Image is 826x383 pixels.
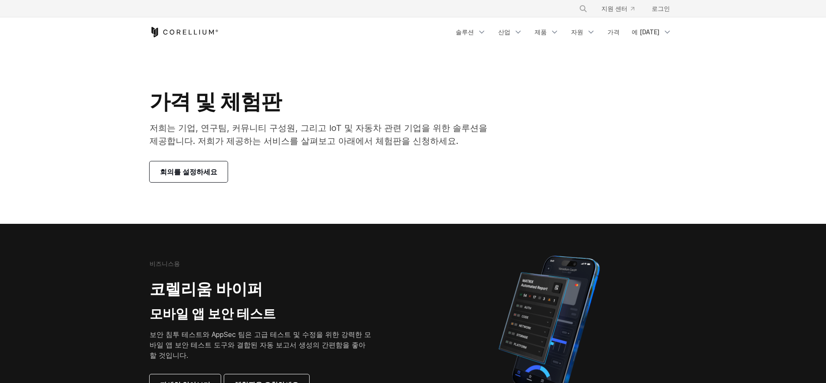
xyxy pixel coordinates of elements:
[498,28,510,36] font: 산업
[150,260,180,267] font: 비즈니스용
[150,123,487,146] font: 저희는 기업, 연구팀, 커뮤니티 구성원, 그리고 IoT 및 자동차 관련 기업을 위한 솔루션을 제공합니다. 저희가 제공하는 서비스를 살펴보고 아래에서 체험판을 신청하세요.
[571,28,583,36] font: 자원
[150,279,263,298] font: 코렐리움 바이퍼
[150,330,371,360] font: 보안 침투 테스트와 AppSec 팀은 고급 테스트 및 수정을 위한 강력한 모바일 앱 보안 테스트 도구와 결합된 자동 보고서 생성의 간편함을 좋아할 것입니다.
[451,24,677,40] div: 탐색 메뉴
[150,161,228,182] a: 회의를 설정하세요
[652,5,670,12] font: 로그인
[568,1,677,16] div: 탐색 메뉴
[601,5,627,12] font: 지원 센터
[150,88,281,114] font: 가격 및 체험판
[150,27,219,37] a: 코렐리움 홈
[456,28,474,36] font: 솔루션
[607,28,620,36] font: 가격
[535,28,547,36] font: 제품
[150,306,276,321] font: 모바일 앱 보안 테스트
[575,1,591,16] button: 찾다
[160,167,217,176] font: 회의를 설정하세요
[632,28,659,36] font: 에 [DATE]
